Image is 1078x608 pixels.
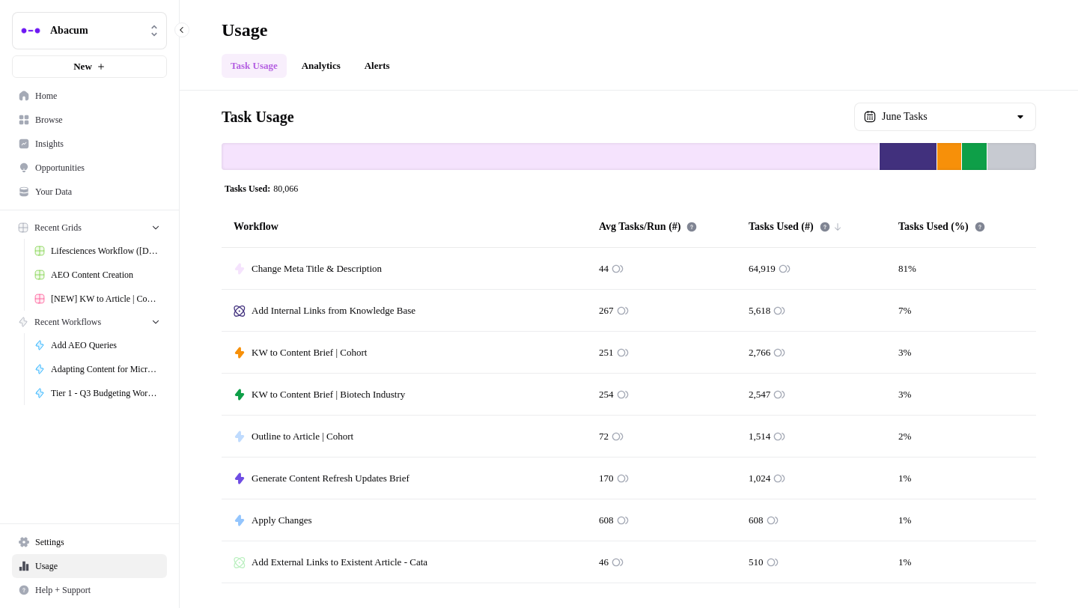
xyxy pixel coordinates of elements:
[12,216,167,239] button: Recent Grids
[252,303,439,318] span: Add Internal Links from Knowledge Base
[35,137,160,151] span: Insights
[28,263,167,287] a: AEO Content Creation
[35,559,160,573] span: Usage
[28,239,167,263] a: Lifesciences Workflow ([DATE]) Grid
[35,185,160,198] span: Your Data
[12,578,167,602] button: Help + Support
[222,54,293,78] a: Task Usage
[12,84,167,108] a: Home
[34,221,89,234] span: Recent Grids
[222,106,305,127] span: Task Usage
[28,287,167,311] a: [NEW] KW to Article | Cohort Grid
[234,206,575,247] div: Workflow
[252,429,368,444] span: Outline to Article | Cohort
[28,381,167,405] a: Tier 1 - Q3 Budgeting Workflows
[749,429,775,444] span: 1,514
[749,206,853,247] div: Tasks Used (#)
[34,315,112,329] span: Recent Workflows
[252,513,322,528] span: Apply Changes
[234,513,322,528] a: Apply Changes
[749,261,781,276] span: 64,919
[35,113,160,127] span: Browse
[299,54,361,78] a: Analytics
[367,54,412,78] a: Alerts
[749,303,775,318] span: 5,618
[222,18,277,42] div: Usage
[12,55,167,78] button: New
[51,292,160,305] span: [NEW] KW to Article | Cohort Grid
[599,429,611,444] span: 72
[12,132,167,156] a: Insights
[281,182,311,194] span: 80,066
[599,345,617,360] span: 251
[72,59,94,74] span: New
[234,261,400,276] a: Change Meta Title & Description
[898,429,914,444] span: 2 %
[749,387,775,402] span: 2,547
[599,387,617,402] span: 254
[898,471,914,486] span: 1 %
[234,471,439,486] a: Generate Content Refresh Updates Brief
[225,182,278,194] span: Tasks Used:
[51,386,160,400] span: Tier 1 - Q3 Budgeting Workflows
[599,303,617,318] span: 267
[234,555,448,570] a: Add External Links to Existent Article - Cata
[12,554,167,578] a: Usage
[35,89,160,103] span: Home
[35,535,160,549] span: Settings
[51,362,160,376] span: Adapting Content for Microdemos Pages
[28,357,167,381] a: Adapting Content for Microdemos Pages
[12,12,167,49] button: Workspace: Abacum
[898,345,914,360] span: 3 %
[599,513,617,528] span: 608
[599,206,709,247] div: Avg Tasks/Run (#)
[898,555,914,570] span: 1 %
[898,387,914,402] span: 3 %
[252,387,428,402] span: KW to Content Brief | Biotech Industry
[51,268,160,282] span: AEO Content Creation
[12,180,167,204] a: Your Data
[35,161,160,174] span: Opportunities
[252,261,400,276] span: Change Meta Title & Description
[749,345,775,360] span: 2,766
[252,471,439,486] span: Generate Content Refresh Updates Brief
[234,387,428,402] a: KW to Content Brief | Biotech Industry
[51,338,160,352] span: Add AEO Queries
[844,109,1008,124] input: June Tasks
[749,555,767,570] span: 510
[50,23,141,38] span: Abacum
[35,583,160,597] span: Help + Support
[12,311,167,333] button: Recent Workflows
[252,555,448,570] span: Add External Links to Existent Article - Cata
[898,513,914,528] span: 1 %
[17,17,44,44] img: Abacum Logo
[234,345,384,360] a: KW to Content Brief | Cohort
[599,261,611,276] span: 44
[898,206,995,247] div: Tasks Used (%)
[599,555,611,570] span: 46
[599,471,617,486] span: 170
[28,333,167,357] a: Add AEO Queries
[12,156,167,180] a: Opportunities
[12,530,167,554] a: Settings
[252,345,384,360] span: KW to Content Brief | Cohort
[749,471,775,486] span: 1,024
[12,108,167,132] a: Browse
[749,513,767,528] span: 608
[51,244,160,258] span: Lifesciences Workflow ([DATE]) Grid
[234,429,368,444] a: Outline to Article | Cohort
[898,261,920,276] span: 81 %
[898,303,914,318] span: 7 %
